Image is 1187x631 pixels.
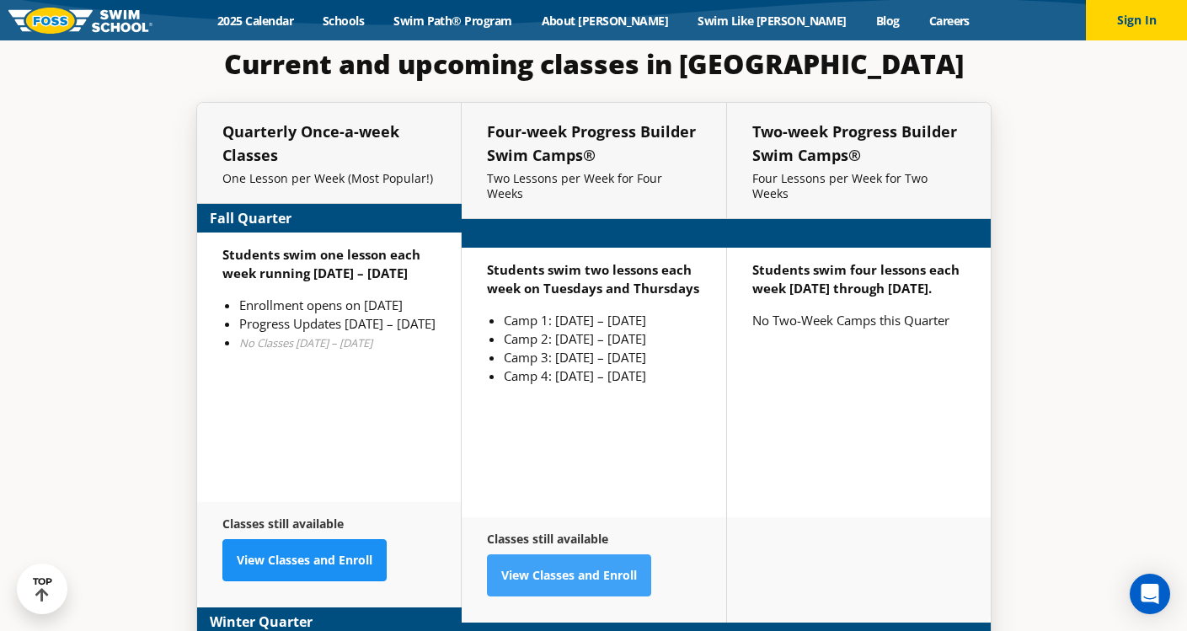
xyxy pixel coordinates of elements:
a: Schools [308,13,379,29]
strong: Students swim two lessons each week on Tuesdays and Thursdays [487,261,699,297]
a: View Classes and Enroll [222,539,387,581]
img: FOSS Swim School Logo [8,8,152,34]
li: Camp 4: [DATE] – [DATE] [504,366,701,385]
li: Camp 2: [DATE] – [DATE] [504,329,701,348]
strong: Classes still available [487,531,608,547]
li: Camp 3: [DATE] – [DATE] [504,348,701,366]
a: Careers [914,13,984,29]
li: Progress Updates [DATE] – [DATE] [239,314,436,333]
li: Enrollment opens on [DATE] [239,296,436,314]
strong: Classes still available [222,516,344,532]
h3: Current and upcoming classes in [GEOGRAPHIC_DATA] [196,47,992,81]
h5: Two-week Progress Builder Swim Camps® [752,120,965,167]
a: View Classes and Enroll [487,554,651,596]
p: Two Lessons per Week for Four Weeks [487,171,701,201]
div: Open Intercom Messenger [1130,574,1170,614]
strong: Students swim one lesson each week running [DATE] – [DATE] [222,246,420,281]
h5: Quarterly Once-a-week Classes [222,120,436,167]
a: Blog [861,13,914,29]
a: Swim Like [PERSON_NAME] [683,13,862,29]
div: TOP [33,576,52,602]
p: Four Lessons per Week for Two Weeks [752,171,965,201]
a: About [PERSON_NAME] [527,13,683,29]
a: 2025 Calendar [203,13,308,29]
a: Swim Path® Program [379,13,527,29]
em: No Classes [DATE] – [DATE] [239,335,372,350]
h5: Four-week Progress Builder Swim Camps® [487,120,701,167]
strong: Fall Quarter [210,208,291,228]
strong: Students swim four lessons each week [DATE] through [DATE]. [752,261,960,297]
p: No Two-Week Camps this Quarter [752,311,965,329]
li: Camp 1: [DATE] – [DATE] [504,311,701,329]
p: One Lesson per Week (Most Popular!) [222,171,436,186]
